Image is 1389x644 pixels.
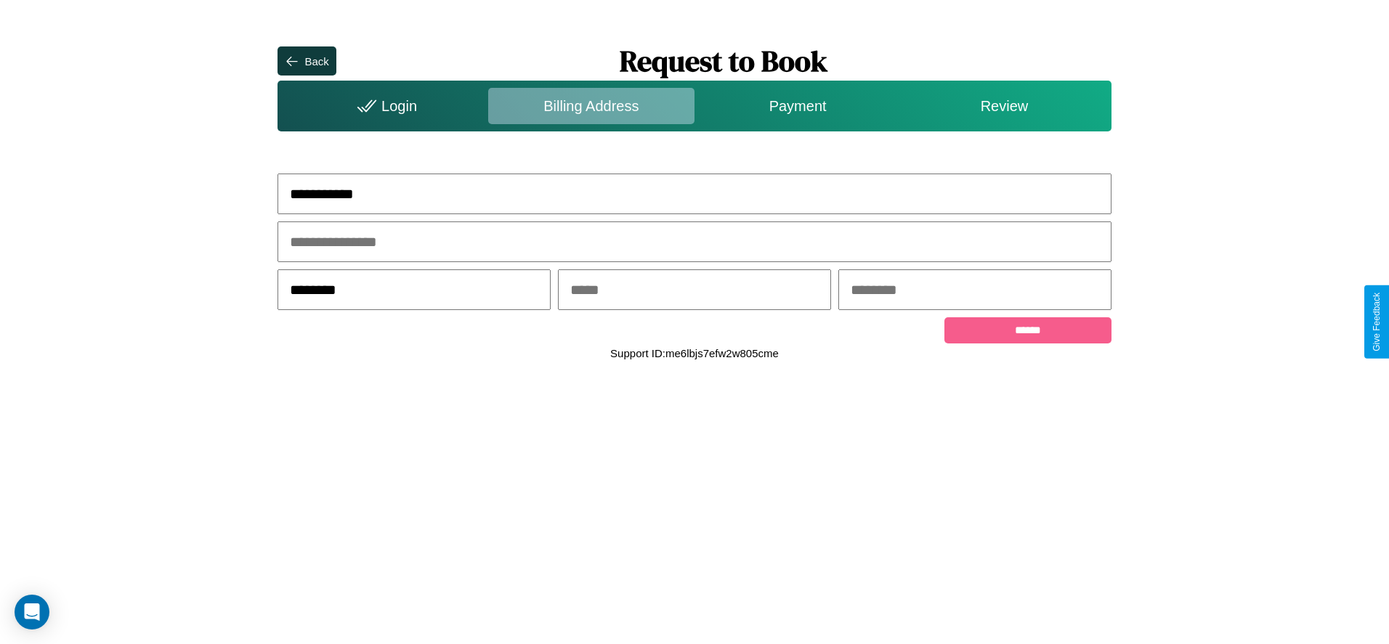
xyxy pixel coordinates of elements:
[610,343,779,363] p: Support ID: me6lbjs7efw2w805cme
[278,46,336,76] button: Back
[488,88,694,124] div: Billing Address
[694,88,901,124] div: Payment
[336,41,1111,81] h1: Request to Book
[304,55,328,68] div: Back
[281,88,487,124] div: Login
[15,595,49,629] div: Open Intercom Messenger
[901,88,1107,124] div: Review
[1372,293,1382,351] div: Give Feedback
